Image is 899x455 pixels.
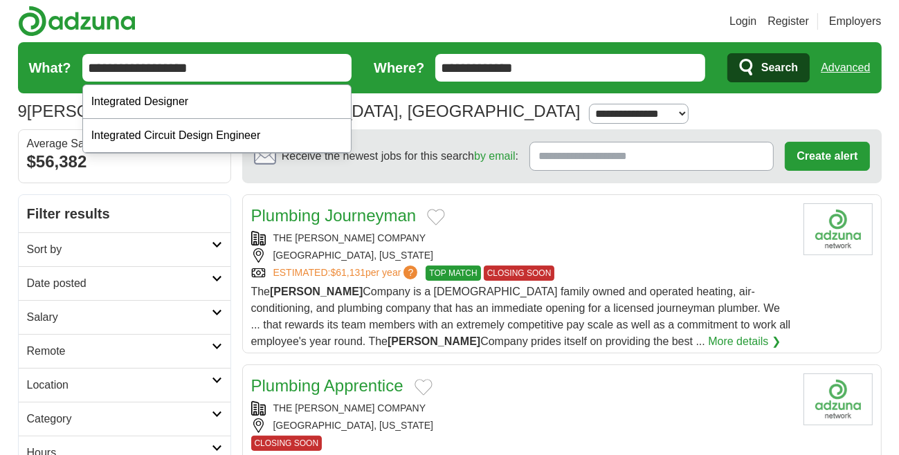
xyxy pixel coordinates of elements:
img: Adzuna logo [18,6,136,37]
label: Where? [374,57,424,78]
div: THE [PERSON_NAME] COMPANY [251,231,792,245]
span: ? [403,266,417,279]
button: Add to favorite jobs [415,379,433,396]
a: Remote [19,334,230,368]
span: TOP MATCH [426,266,480,281]
a: More details ❯ [708,333,781,350]
span: $61,131 [330,267,365,278]
div: $56,382 [27,149,222,174]
a: Plumbing Apprentice [251,376,403,395]
h2: Category [27,411,212,427]
button: Add to favorite jobs [427,209,445,225]
h2: Location [27,377,212,393]
a: Category [19,402,230,436]
div: [GEOGRAPHIC_DATA], [US_STATE] [251,418,792,433]
span: Receive the newest jobs for this search : [282,148,518,165]
div: [GEOGRAPHIC_DATA], [US_STATE] [251,248,792,263]
button: Create alert [785,142,869,171]
a: Login [729,13,756,30]
button: Search [727,53,810,82]
a: ESTIMATED:$61,131per year? [273,266,421,281]
h2: Filter results [19,195,230,232]
a: Register [768,13,809,30]
a: Location [19,368,230,402]
a: Sort by [19,232,230,266]
h2: Remote [27,343,212,360]
div: Average Salary [27,138,222,149]
img: Company logo [803,203,873,255]
span: 9 [18,99,27,124]
a: by email [474,150,516,162]
h2: Date posted [27,275,212,292]
a: Advanced [821,54,870,82]
a: Employers [829,13,882,30]
strong: [PERSON_NAME] [270,286,363,297]
div: THE [PERSON_NAME] COMPANY [251,401,792,416]
div: Integrated Circuit Design Engineer [83,119,352,153]
a: Plumbing Journeyman [251,206,417,225]
h1: [PERSON_NAME] Jobs in [GEOGRAPHIC_DATA], [GEOGRAPHIC_DATA] [18,102,581,120]
span: CLOSING SOON [251,436,323,451]
a: Salary [19,300,230,334]
span: Search [761,54,798,82]
span: CLOSING SOON [484,266,555,281]
a: Date posted [19,266,230,300]
h2: Salary [27,309,212,326]
h2: Sort by [27,241,212,258]
span: The Company is a [DEMOGRAPHIC_DATA] family owned and operated heating, air-conditioning, and plum... [251,286,791,347]
label: What? [29,57,71,78]
div: Integrated Designer [83,85,352,119]
img: Company logo [803,373,873,425]
strong: [PERSON_NAME] [388,335,480,347]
